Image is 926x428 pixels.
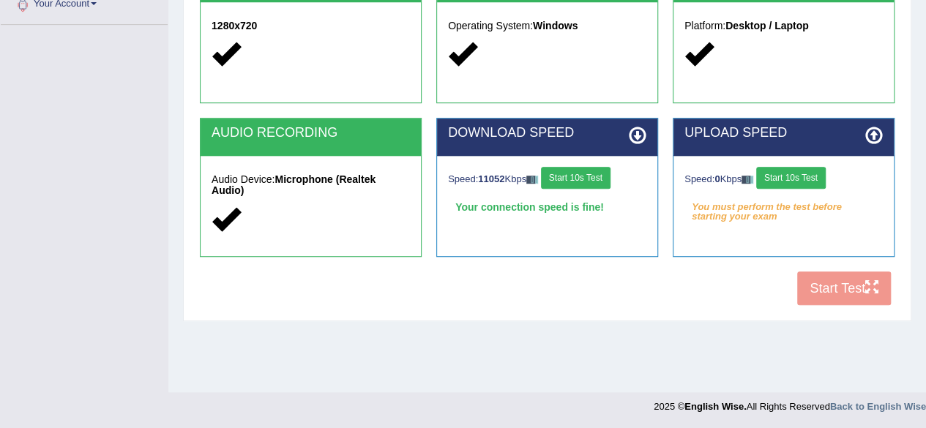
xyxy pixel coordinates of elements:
div: 2025 © All Rights Reserved [654,392,926,413]
h2: UPLOAD SPEED [684,126,883,140]
strong: 1280x720 [212,20,257,31]
img: ajax-loader-fb-connection.gif [742,176,753,184]
div: Speed: Kbps [448,167,646,192]
strong: 11052 [478,173,504,184]
em: You must perform the test before starting your exam [684,196,883,218]
div: Speed: Kbps [684,167,883,192]
a: Back to English Wise [830,401,926,412]
img: ajax-loader-fb-connection.gif [526,176,538,184]
strong: Microphone (Realtek Audio) [212,173,376,196]
h2: DOWNLOAD SPEED [448,126,646,140]
strong: Windows [533,20,578,31]
strong: English Wise. [684,401,746,412]
strong: 0 [714,173,720,184]
h2: AUDIO RECORDING [212,126,410,140]
strong: Desktop / Laptop [725,20,809,31]
div: Your connection speed is fine! [448,196,646,218]
button: Start 10s Test [541,167,611,189]
button: Start 10s Test [756,167,826,189]
h5: Audio Device: [212,174,410,197]
h5: Operating System: [448,20,646,31]
h5: Platform: [684,20,883,31]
